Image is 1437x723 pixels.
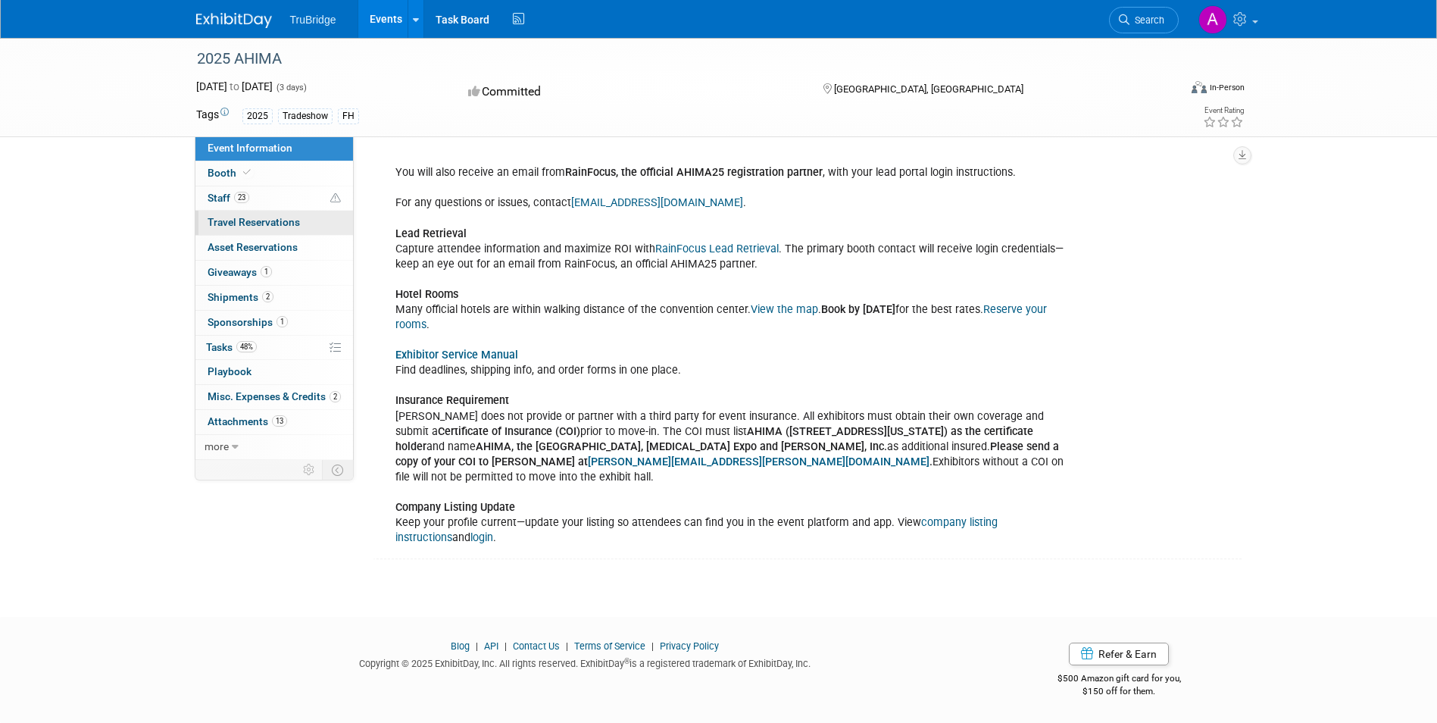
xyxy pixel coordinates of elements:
span: [DATE] [DATE] [196,80,273,92]
a: Tasks48% [195,336,353,360]
span: 23 [234,192,249,203]
a: Giveaways1 [195,261,353,285]
i: Booth reservation complete [243,168,251,177]
a: Refer & Earn [1069,643,1169,665]
div: $500 Amazon gift card for you, [997,662,1242,697]
a: RainFocus Lead Retrieval [655,243,779,255]
div: FH [338,108,359,124]
span: Event Information [208,142,292,154]
span: Tasks [206,341,257,353]
a: Booth [195,161,353,186]
a: Shipments2 [195,286,353,310]
span: (3 days) [275,83,307,92]
span: Travel Reservations [208,216,300,228]
a: login [470,531,493,544]
span: TruBridge [290,14,336,26]
a: [EMAIL_ADDRESS][DOMAIN_NAME] [571,196,743,209]
div: 2025 [242,108,273,124]
span: Sponsorships [208,316,288,328]
a: Event Information [195,136,353,161]
a: Asset Reservations [195,236,353,260]
div: $150 off for them. [997,685,1242,698]
span: Attachments [208,415,287,427]
span: Potential Scheduling Conflict -- at least one attendee is tagged in another overlapping event. [330,192,341,205]
a: Staff23 [195,186,353,211]
b: AHIMA, the [GEOGRAPHIC_DATA], [MEDICAL_DATA] Expo and [PERSON_NAME], Inc. [476,440,887,453]
div: Event Rating [1203,107,1244,114]
span: Booth [208,167,254,179]
td: Tags [196,107,229,124]
div: Tradeshow [278,108,333,124]
a: Sponsorships1 [195,311,353,335]
span: 1 [261,266,272,277]
b: Company Listing Update [395,501,515,514]
a: Terms of Service [574,640,645,652]
span: Playbook [208,365,251,377]
td: Toggle Event Tabs [322,460,353,480]
a: Privacy Policy [660,640,719,652]
b: Insurance Requirement [395,394,509,407]
div: In-Person [1209,82,1245,93]
b: Hotel Rooms [395,288,458,301]
div: Committed [464,79,798,105]
span: 48% [236,341,257,352]
span: Misc. Expenses & Credits [208,390,341,402]
span: | [648,640,658,652]
span: 1 [276,316,288,327]
span: | [562,640,572,652]
span: 13 [272,415,287,427]
a: Playbook [195,360,353,384]
span: Search [1129,14,1164,26]
a: Contact Us [513,640,560,652]
a: View the map [751,303,818,316]
a: more [195,435,353,459]
a: API [484,640,498,652]
span: | [501,640,511,652]
b: AHIMA ([STREET_ADDRESS][US_STATE]) as the certificate holder [395,425,1033,453]
div: 2025 AHIMA [192,45,1156,73]
span: | [472,640,482,652]
span: Shipments [208,291,273,303]
b: Certificate of Insurance (COI) [438,425,580,438]
sup: ® [624,657,629,665]
div: Event Format [1089,79,1245,102]
img: Format-Inperson.png [1192,81,1207,93]
b: RainFocus, the official AHIMA25 registration partner [565,166,823,179]
span: Giveaways [208,266,272,278]
img: ExhibitDay [196,13,272,28]
td: Personalize Event Tab Strip [296,460,323,480]
span: Staff [208,192,249,204]
span: 2 [330,391,341,402]
a: Blog [451,640,470,652]
span: more [205,440,229,452]
a: Travel Reservations [195,211,353,235]
span: to [227,80,242,92]
b: Lead Retrieval [395,227,467,240]
a: [PERSON_NAME][EMAIL_ADDRESS][PERSON_NAME][DOMAIN_NAME] [588,455,929,468]
span: [GEOGRAPHIC_DATA], [GEOGRAPHIC_DATA] [834,83,1023,95]
span: Asset Reservations [208,241,298,253]
a: Search [1109,7,1179,33]
b: Please send a copy of your COI to [PERSON_NAME] at . [395,440,1059,468]
a: Attachments13 [195,410,353,434]
a: Exhibitor Service Manual [395,349,518,361]
span: 2 [262,291,273,302]
b: Book by [DATE] [821,303,895,316]
img: Andrea Romero [1198,5,1227,34]
div: Copyright © 2025 ExhibitDay, Inc. All rights reserved. ExhibitDay is a registered trademark of Ex... [196,653,975,671]
a: Misc. Expenses & Credits2 [195,385,353,409]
